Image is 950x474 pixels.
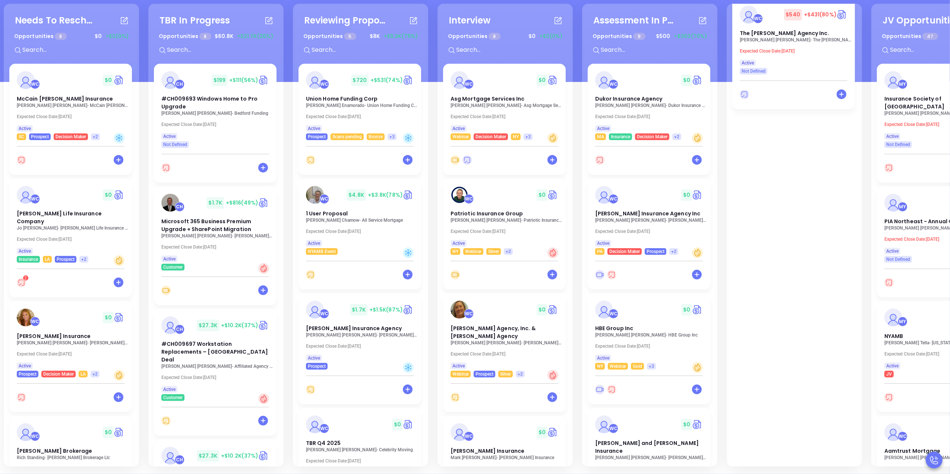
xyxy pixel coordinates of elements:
[443,64,567,178] div: profileWalter Contreras$0Circle dollarAsg Mortgage Services Inc[PERSON_NAME] [PERSON_NAME]- Asg M...
[464,194,474,204] div: Walter Contreras
[389,133,395,141] span: +3
[692,133,703,143] div: Warm
[175,79,184,89] div: Carla Humber
[161,233,273,238] p: Allan Kaplan - Kaplan Insurance
[114,189,124,200] a: Quote
[595,186,613,204] img: Straub Insurance Agency Inc
[114,133,124,143] div: Cold
[161,316,179,334] img: #CH009697 Workstation Replacements – GA Deal
[30,317,40,326] div: Walter Contreras
[347,189,366,201] span: $ 4.8K
[161,244,273,250] p: Expected Close Date: [DATE]
[229,76,258,84] span: +$111 (56%)
[17,225,129,231] p: Jo Clark - Kilpatrick Life Insurance Company
[674,133,679,141] span: +2
[306,332,418,338] p: Fran Wolfson - Wolfson-Keegan Insurance Agency
[649,362,654,370] span: +3
[692,304,703,315] img: Quote
[527,31,537,42] span: $ 0
[537,304,547,316] span: $ 0
[742,67,766,75] span: Not Defined
[103,312,114,323] span: $ 0
[403,189,414,200] img: Quote
[81,255,86,263] span: +2
[163,140,187,149] span: Not Defined
[513,133,519,141] span: NY
[332,133,362,141] span: Scans pending
[308,247,336,256] span: NYAMB Event
[163,255,176,263] span: Active
[23,275,28,281] sup: 2
[93,31,104,42] span: $ 0
[898,79,908,89] div: Megan Youmans
[306,301,324,319] img: Wolfson Keegan Insurance Agency
[537,75,547,86] span: $ 0
[455,45,567,55] input: Search...
[588,293,712,408] div: profileWalter Contreras$0Circle dollarHBE Group Inc[PERSON_NAME] [PERSON_NAME]- HBE Group IncExpe...
[45,255,50,263] span: LA
[884,309,902,326] img: NYAMB
[14,29,67,43] p: Opportunities
[609,309,618,319] div: Walter Contreras
[740,37,852,42] p: Jessica A. Hess - The Willis E. Kilborne Agency Inc.
[161,340,268,363] span: #CH009697 Workstation Replacements – GA Deal
[886,255,910,263] span: Not Defined
[306,229,418,234] p: Expected Close Date: [DATE]
[593,14,675,27] div: Assessment In Progress
[597,239,609,247] span: Active
[443,178,567,293] div: profileWalter Contreras$0Circle dollarPatriotic Insurance Group[PERSON_NAME] [PERSON_NAME]- Patri...
[213,31,235,42] span: $ 60.8K
[609,194,618,204] div: Walter Contreras
[443,178,566,255] a: profileWalter Contreras$0Circle dollarPatriotic Insurance Group[PERSON_NAME] [PERSON_NAME]- Patri...
[784,9,802,20] span: $ 540
[451,218,562,223] p: Rob Bowen - Patriotic Insurance Group
[489,33,500,40] span: 8
[221,322,258,329] span: +$10.2K (37%)
[19,362,31,370] span: Active
[308,354,320,362] span: Active
[403,304,414,315] a: Quote
[595,114,707,119] p: Expected Close Date: [DATE]
[547,304,558,315] a: Quote
[451,229,562,234] p: Expected Close Date: [DATE]
[17,71,35,89] img: McCain Atkinson Insurance
[159,29,211,43] p: Opportunities
[837,9,848,20] a: Quote
[258,320,269,331] img: Quote
[154,64,278,186] div: profileCarla Humber$199+$111(56%)Circle dollar#CH009693 Windows Home to Pro Upgrade[PERSON_NAME] ...
[595,301,613,319] img: HBE Group Inc
[384,32,418,40] span: +$6.3K (78%)
[588,64,712,178] div: profileWalter Contreras$0Circle dollarDukor Insurance Agency[PERSON_NAME] [PERSON_NAME]- Dukor In...
[258,197,269,208] img: Quote
[19,255,38,263] span: Insurance
[742,59,754,67] span: Active
[299,178,421,255] a: profileWalter Contreras$4.8K+$3.8K(78%)Circle dollar1 User Proposal[PERSON_NAME] Chamow- All Serv...
[17,210,102,225] span: Kilpatrick Life Insurance Company
[451,114,562,119] p: Expected Close Date: [DATE]
[319,309,329,319] div: Walter Contreras
[595,95,662,102] span: Dukor Insurance Agency
[9,301,132,377] a: profileWalter Contreras$0Circle dollar[PERSON_NAME] Insurance[PERSON_NAME] [PERSON_NAME]- [PERSON...
[161,95,258,110] span: #CH009693 Windows Home to Pro Upgrade
[597,133,604,141] span: MA
[299,293,423,408] div: profileWalter Contreras$1.7K+$1.5K(87%)Circle dollar[PERSON_NAME] Insurance Agency[PERSON_NAME] [...
[30,79,40,89] div: Walter Contreras
[633,33,645,40] span: 9
[299,9,423,64] div: Reviewing ProposalOpportunities 5$8K+$6.3K(78%)
[597,354,609,362] span: Active
[299,178,423,293] div: profileWalter Contreras$4.8K+$3.8K(78%)Circle dollar1 User Proposal[PERSON_NAME] Chamow- All Serv...
[671,247,676,256] span: +2
[306,114,418,119] p: Expected Close Date: [DATE]
[368,31,382,42] span: $ 8K
[154,309,278,439] div: profileCarla Humber$27.3K+$10.2K(37%)Circle dollar#CH009697 Workstation Replacements – [GEOGRAPHI...
[9,9,133,64] div: Needs To RescheduleOpportunities 8$0+$0(0%)
[633,362,642,370] span: Gold
[595,218,707,223] p: Steve Straub - Straub Insurance Agency Inc
[105,32,129,40] span: +$0 (0%)
[692,75,703,86] a: Quote
[308,239,320,247] span: Active
[344,33,356,40] span: 5
[22,45,133,55] input: Search...
[451,103,562,108] p: Marion Lee - Asg Mortgage Services Inc
[547,189,558,200] a: Quote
